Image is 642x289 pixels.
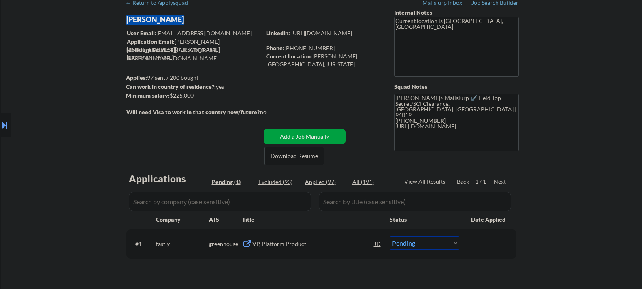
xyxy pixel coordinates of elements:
div: Excluded (93) [258,178,299,186]
button: Download Resume [264,147,324,165]
div: All (191) [352,178,393,186]
div: $225,000 [126,92,261,100]
a: [URL][DOMAIN_NAME] [291,30,352,36]
div: [EMAIL_ADDRESS][PERSON_NAME][DOMAIN_NAME] [126,46,261,62]
div: Company [156,216,209,224]
div: 97 sent / 200 bought [126,74,261,82]
div: Squad Notes [394,83,519,91]
div: [PHONE_NUMBER] [266,44,381,52]
div: [PERSON_NAME][EMAIL_ADDRESS][PERSON_NAME][DOMAIN_NAME] [127,38,261,62]
strong: Will need Visa to work in that country now/future?: [126,109,261,116]
strong: Mailslurp Email: [126,47,168,54]
div: Date Applied [471,216,507,224]
div: [PERSON_NAME][GEOGRAPHIC_DATA], [US_STATE] [266,52,381,68]
div: Applied (97) [305,178,346,186]
div: View All Results [404,178,448,186]
input: Search by company (case sensitive) [129,192,311,211]
div: Internal Notes [394,9,519,17]
strong: Can work in country of residence?: [126,83,216,90]
div: Back [457,178,470,186]
div: JD [374,236,382,251]
div: fastly [156,240,209,248]
div: VP, Platform Product [252,240,375,248]
div: greenhouse [209,240,242,248]
div: ATS [209,216,242,224]
strong: LinkedIn: [266,30,290,36]
strong: User Email: [127,30,156,36]
div: yes [126,83,258,91]
div: 1 / 1 [475,178,494,186]
div: no [260,108,283,116]
strong: Phone: [266,45,284,51]
input: Search by title (case sensitive) [319,192,511,211]
div: Title [242,216,382,224]
button: Add a Job Manually [264,129,346,144]
div: Pending (1) [212,178,252,186]
div: Next [494,178,507,186]
div: #1 [135,240,149,248]
strong: Application Email: [127,38,175,45]
div: [EMAIL_ADDRESS][DOMAIN_NAME] [127,29,261,37]
div: Applications [129,174,209,184]
div: Status [390,212,459,227]
div: [PERSON_NAME] [126,15,293,25]
strong: Minimum salary: [126,92,170,99]
strong: Current Location: [266,53,312,60]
